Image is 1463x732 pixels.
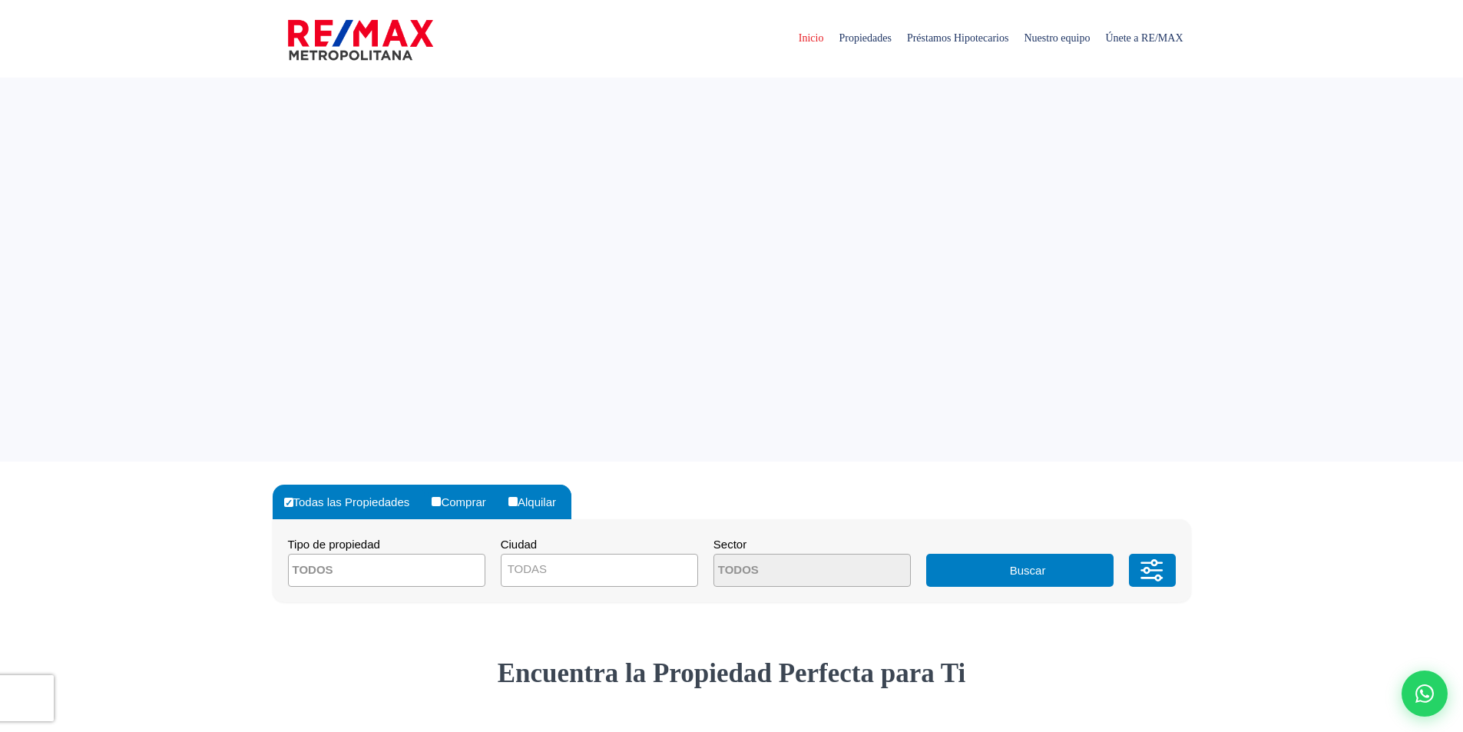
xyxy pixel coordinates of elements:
[508,562,547,575] span: TODAS
[899,15,1017,61] span: Préstamos Hipotecarios
[288,538,380,551] span: Tipo de propiedad
[432,497,441,506] input: Comprar
[501,554,698,587] span: TODAS
[501,558,697,580] span: TODAS
[831,15,899,61] span: Propiedades
[508,497,518,506] input: Alquilar
[289,555,438,588] textarea: Search
[288,17,433,63] img: remax-metropolitana-logo
[1097,15,1190,61] span: Únete a RE/MAX
[791,15,832,61] span: Inicio
[713,538,746,551] span: Sector
[280,485,425,519] label: Todas las Propiedades
[714,555,863,588] textarea: Search
[501,538,538,551] span: Ciudad
[1016,15,1097,61] span: Nuestro equipo
[926,554,1114,587] button: Buscar
[284,498,293,507] input: Todas las Propiedades
[505,485,571,519] label: Alquilar
[498,658,966,688] strong: Encuentra la Propiedad Perfecta para Ti
[428,485,501,519] label: Comprar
